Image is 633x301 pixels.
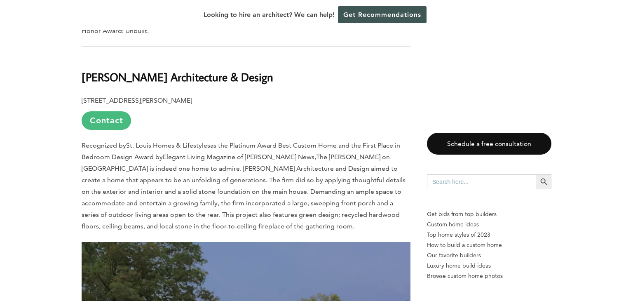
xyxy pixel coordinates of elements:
b: [PERSON_NAME] Architecture & Design [82,70,273,84]
a: Contact [82,111,131,130]
input: Search here... [427,174,537,189]
a: Top home styles of 2023 [427,230,551,240]
a: Schedule a free consultation [427,133,551,155]
span: The [PERSON_NAME] on [GEOGRAPHIC_DATA] is indeed one home to admire. [PERSON_NAME] Architecture a... [82,153,406,230]
svg: Search [539,177,549,186]
b: [STREET_ADDRESS][PERSON_NAME] [82,96,192,104]
a: How to build a custom home [427,240,551,250]
a: Browse custom home photos [427,271,551,281]
a: Our favorite builders [427,250,551,261]
a: Custom home ideas [427,219,551,230]
a: Luxury home build ideas [427,261,551,271]
p: Get bids from top builders [427,209,551,219]
a: Get Recommendations [338,6,427,23]
iframe: Drift Widget Chat Controller [475,242,623,291]
span: Recognized by [82,141,126,149]
span: as the Platinum Award Best Custom Home and the First Place in Bedroom Design Award by [82,141,400,161]
span: Elegant Living Magazine of [PERSON_NAME] News, [163,153,316,161]
span: St. Louis Homes & Lifestyles [126,141,210,149]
